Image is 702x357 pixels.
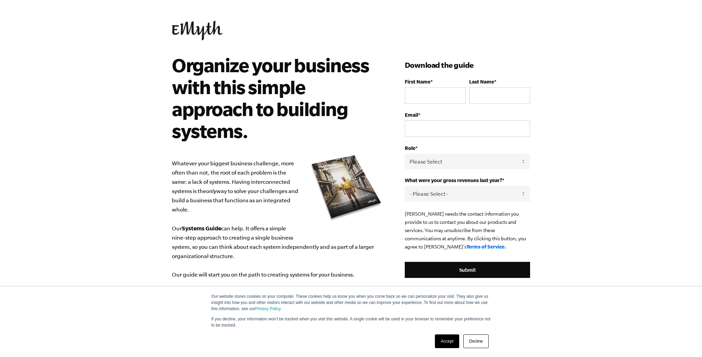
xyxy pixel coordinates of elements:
a: Terms of Service. [466,244,506,250]
h3: Download the guide [405,60,530,71]
p: Whatever your biggest business challenge, more often than not, the root of each problem is the sa... [172,159,384,279]
h2: Organize your business with this simple approach to building systems. [172,54,374,142]
a: Accept [435,334,459,348]
p: [PERSON_NAME] needs the contact information you provide to us to contact you about our products a... [405,210,530,251]
a: Privacy Policy [255,306,280,311]
span: First Name [405,79,430,85]
img: e-myth systems guide organize your business [309,153,384,223]
span: What were your gross revenues last year? [405,177,502,183]
span: Last Name [469,79,494,85]
i: only [206,188,216,194]
span: Role [405,145,415,151]
a: Decline [463,334,489,348]
p: If you decline, your information won’t be tracked when you visit this website. A single cookie wi... [211,316,491,328]
span: Email [405,112,418,118]
img: EMyth [172,21,223,40]
b: Systems Guide [182,225,221,231]
input: Submit [405,262,530,278]
p: Our website stores cookies on your computer. These cookies help us know you when you come back so... [211,293,491,312]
